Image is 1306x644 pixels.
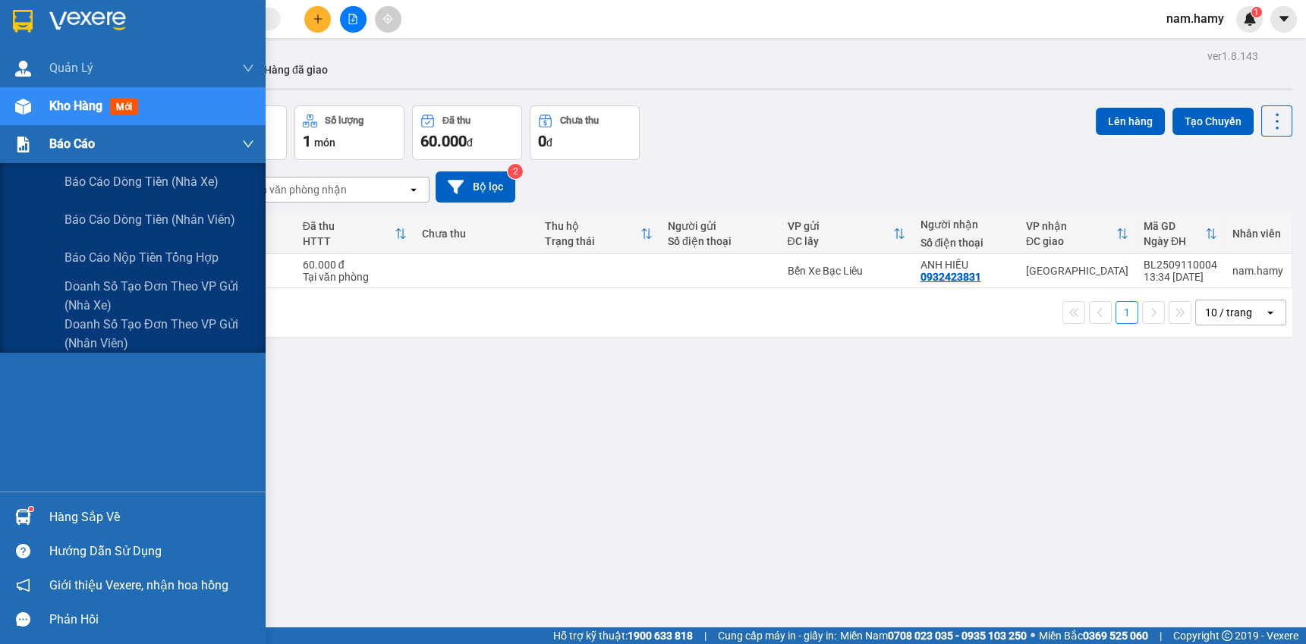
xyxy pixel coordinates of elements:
[16,544,30,558] span: question-circle
[787,265,905,277] div: Bến Xe Bạc Liêu
[412,105,522,160] button: Đã thu60.000đ
[242,182,347,197] div: Chọn văn phòng nhận
[87,10,202,29] b: Nhà Xe Hà My
[340,6,367,33] button: file-add
[1277,12,1291,26] span: caret-down
[1205,305,1252,320] div: 10 / trang
[49,608,254,631] div: Phản hồi
[1232,228,1283,240] div: Nhân viên
[7,95,211,120] b: GỬI : Bến Xe Bạc Liêu
[1232,265,1283,277] div: nam.hamy
[295,214,414,254] th: Toggle SortBy
[375,6,401,33] button: aim
[15,99,31,115] img: warehouse-icon
[1254,7,1259,17] span: 1
[787,220,892,232] div: VP gửi
[1083,630,1148,642] strong: 0369 525 060
[920,237,1011,249] div: Số điện thoại
[15,61,31,77] img: warehouse-icon
[467,137,473,149] span: đ
[65,315,254,353] span: Doanh số tạo đơn theo VP gửi (nhân viên)
[920,271,981,283] div: 0932423831
[628,630,693,642] strong: 1900 633 818
[1172,108,1254,135] button: Tạo Chuyến
[1136,214,1225,254] th: Toggle SortBy
[442,115,470,126] div: Đã thu
[65,248,219,267] span: Báo cáo nộp tiền Tổng hợp
[49,58,93,77] span: Quản Lý
[1270,6,1297,33] button: caret-down
[65,277,254,315] span: Doanh số tạo đơn theo VP gửi (nhà xe)
[303,220,395,232] div: Đã thu
[888,630,1027,642] strong: 0708 023 035 - 0935 103 250
[348,14,358,24] span: file-add
[1222,630,1232,641] span: copyright
[920,259,1011,271] div: ANH HIẾU
[314,137,335,149] span: món
[13,10,33,33] img: logo-vxr
[110,99,138,115] span: mới
[1039,627,1148,644] span: Miền Bắc
[313,14,323,24] span: plus
[49,506,254,529] div: Hàng sắp về
[294,105,404,160] button: Số lượng1món
[508,164,523,179] sup: 2
[538,132,546,150] span: 0
[242,138,254,150] span: down
[1144,220,1205,232] div: Mã GD
[668,220,772,232] div: Người gửi
[7,52,289,71] li: 0946 508 595
[1207,48,1258,64] div: ver 1.8.143
[1096,108,1165,135] button: Lên hàng
[87,55,99,68] span: phone
[16,578,30,592] span: notification
[553,627,693,644] span: Hỗ trợ kỹ thuật:
[303,132,311,150] span: 1
[382,14,393,24] span: aim
[49,134,95,153] span: Báo cáo
[560,115,599,126] div: Chưa thu
[65,210,235,229] span: Báo cáo dòng tiền (nhân viên)
[87,36,99,49] span: environment
[718,627,836,644] span: Cung cấp máy in - giấy in:
[304,6,331,33] button: plus
[29,507,33,511] sup: 1
[1026,220,1116,232] div: VP nhận
[1160,627,1162,644] span: |
[242,62,254,74] span: down
[49,576,228,595] span: Giới thiệu Vexere, nhận hoa hồng
[1144,259,1217,271] div: BL2509110004
[704,627,706,644] span: |
[668,235,772,247] div: Số điện thoại
[303,271,407,283] div: Tại văn phòng
[545,235,640,247] div: Trạng thái
[49,540,254,563] div: Hướng dẫn sử dụng
[1026,235,1116,247] div: ĐC giao
[65,172,219,191] span: Báo cáo dòng tiền (nhà xe)
[1026,265,1128,277] div: [GEOGRAPHIC_DATA]
[303,235,395,247] div: HTTT
[1144,235,1205,247] div: Ngày ĐH
[15,137,31,152] img: solution-icon
[1018,214,1136,254] th: Toggle SortBy
[303,259,407,271] div: 60.000 đ
[408,184,420,196] svg: open
[1264,306,1276,319] svg: open
[787,235,892,247] div: ĐC lấy
[15,509,31,525] img: warehouse-icon
[840,627,1027,644] span: Miền Nam
[537,214,660,254] th: Toggle SortBy
[1031,633,1035,639] span: ⚪️
[1144,271,1217,283] div: 13:34 [DATE]
[545,220,640,232] div: Thu hộ
[546,137,552,149] span: đ
[16,612,30,627] span: message
[49,99,102,113] span: Kho hàng
[436,171,515,203] button: Bộ lọc
[779,214,912,254] th: Toggle SortBy
[7,33,289,52] li: 995 [PERSON_NAME]
[1251,7,1262,17] sup: 1
[1116,301,1138,324] button: 1
[420,132,467,150] span: 60.000
[422,228,530,240] div: Chưa thu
